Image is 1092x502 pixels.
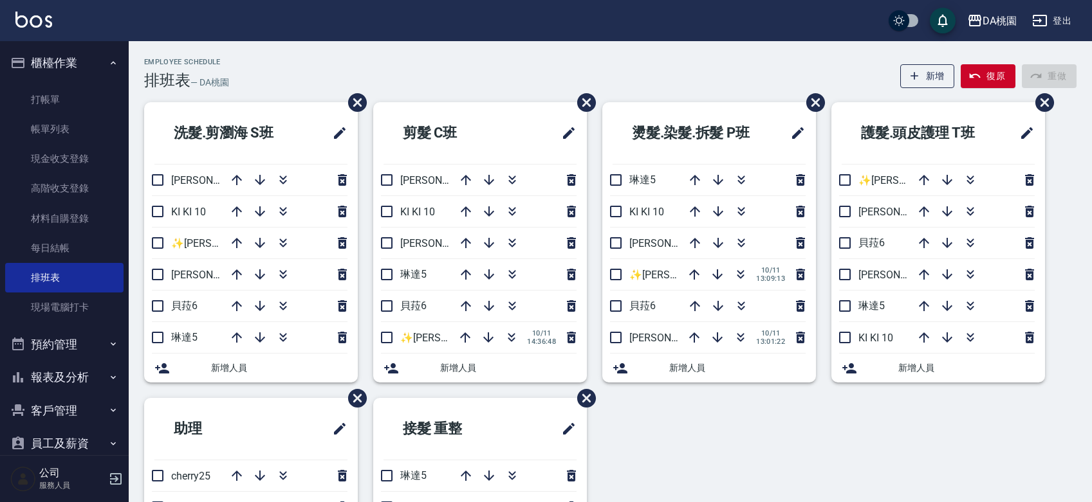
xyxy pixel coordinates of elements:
span: 貝菈6 [400,300,427,312]
button: save [930,8,956,33]
span: 新增人員 [898,361,1035,375]
span: 琳達5 [400,469,427,481]
span: KI KI 10 [400,206,435,218]
h2: 剪髮 C班 [384,110,515,156]
h2: 護髮.頭皮護理 T班 [842,110,1003,156]
span: 琳達5 [171,331,198,343]
span: 修改班表的標題 [324,118,347,148]
span: 10/11 [756,329,785,337]
button: 客戶管理 [5,394,124,427]
a: 打帳單 [5,85,124,114]
a: 每日結帳 [5,233,124,263]
span: KI KI 10 [171,206,206,218]
button: DA桃園 [962,8,1022,34]
span: 修改班表的標題 [553,118,577,148]
span: [PERSON_NAME]3 [858,269,941,281]
button: 櫃檯作業 [5,46,124,80]
button: 預約管理 [5,328,124,361]
a: 現金收支登錄 [5,144,124,174]
span: ✨[PERSON_NAME][PERSON_NAME] ✨16 [858,174,1053,186]
h5: 公司 [39,467,105,480]
h2: 接髮 重整 [384,406,517,452]
img: Person [10,466,36,492]
span: 10/11 [756,266,785,274]
span: 14:36:48 [527,337,556,346]
span: ✨[PERSON_NAME][PERSON_NAME] ✨16 [171,237,366,249]
span: 刪除班表 [338,84,369,121]
img: Logo [15,12,52,28]
span: 13:01:22 [756,337,785,346]
button: 員工及薪資 [5,427,124,460]
div: 新增人員 [831,354,1045,382]
span: 10/11 [527,329,556,337]
span: 修改班表的標題 [1012,118,1035,148]
div: DA桃園 [983,13,1017,29]
span: 刪除班表 [1026,84,1056,121]
h2: 洗髮.剪瀏海 S班 [154,110,308,156]
span: KI KI 10 [858,332,893,344]
a: 材料自購登錄 [5,204,124,233]
span: 琳達5 [400,268,427,280]
span: 修改班表的標題 [782,118,806,148]
div: 新增人員 [373,354,587,382]
span: [PERSON_NAME]3 [400,237,483,249]
span: 刪除班表 [568,379,598,417]
span: [PERSON_NAME]8 [171,269,254,281]
span: [PERSON_NAME]8 [858,206,941,218]
h6: — DA桃園 [190,76,229,89]
button: 登出 [1027,9,1077,33]
span: [PERSON_NAME]3 [629,332,712,344]
a: 高階收支登錄 [5,174,124,203]
a: 帳單列表 [5,114,124,144]
span: KI KI 10 [629,206,664,218]
h2: Employee Schedule [144,58,229,66]
span: 琳達5 [629,174,656,186]
span: [PERSON_NAME]8 [629,237,712,249]
h3: 排班表 [144,71,190,89]
span: ✨[PERSON_NAME][PERSON_NAME] ✨16 [629,269,824,281]
div: 新增人員 [602,354,816,382]
span: 貝菈6 [629,300,656,312]
button: 新增 [900,64,955,88]
span: 刪除班表 [568,84,598,121]
span: cherry25 [171,470,210,482]
span: 新增人員 [211,361,347,375]
button: 報表及分析 [5,361,124,394]
span: 貝菈6 [171,300,198,312]
div: 新增人員 [144,354,358,382]
a: 排班表 [5,263,124,292]
span: [PERSON_NAME]8 [400,174,483,186]
span: ✨[PERSON_NAME][PERSON_NAME] ✨16 [400,332,595,344]
span: 13:09:13 [756,274,785,283]
span: 琳達5 [858,300,885,312]
span: 貝菈6 [858,237,885,249]
span: 修改班表的標題 [553,413,577,444]
p: 服務人員 [39,480,105,491]
span: 修改班表的標題 [324,413,347,444]
span: 刪除班表 [797,84,827,121]
h2: 助理 [154,406,273,452]
span: [PERSON_NAME]3 [171,174,254,186]
button: 復原 [961,64,1015,88]
span: 刪除班表 [338,379,369,417]
h2: 燙髮.染髮.拆髮 P班 [613,110,773,156]
span: 新增人員 [440,361,577,375]
a: 現場電腦打卡 [5,292,124,322]
span: 新增人員 [669,361,806,375]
